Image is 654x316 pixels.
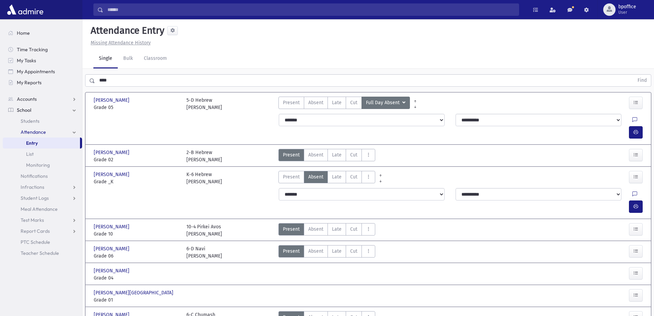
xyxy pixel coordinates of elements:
a: Meal Attendance [3,204,82,215]
a: School [3,105,82,116]
span: My Tasks [17,57,36,64]
span: Absent [308,99,323,106]
span: Grade 04 [94,274,180,282]
a: Bulk [118,49,138,68]
a: Notifications [3,171,82,182]
span: Meal Attendance [21,206,58,212]
a: Time Tracking [3,44,82,55]
span: Infractions [21,184,44,190]
span: Late [332,173,342,181]
a: Missing Attendance History [88,40,151,46]
button: Full Day Absent [362,97,410,109]
div: AttTypes [278,245,375,260]
span: Cut [350,226,357,233]
span: Late [332,226,342,233]
span: Grade 05 [94,104,180,111]
div: 2-B Hebrew [PERSON_NAME] [186,149,222,163]
span: List [26,151,34,157]
span: Notifications [21,173,48,179]
span: Time Tracking [17,46,48,53]
span: Attendance [21,129,46,135]
a: Infractions [3,182,82,193]
span: bpoffice [618,4,636,10]
span: Test Marks [21,217,44,223]
a: Teacher Schedule [3,248,82,259]
span: Report Cards [21,228,50,234]
span: Late [332,248,342,255]
a: Single [93,49,118,68]
a: List [3,149,82,160]
span: Teacher Schedule [21,250,59,256]
span: [PERSON_NAME] [94,223,131,230]
span: Students [21,118,39,124]
span: Cut [350,99,357,106]
a: PTC Schedule [3,237,82,248]
span: [PERSON_NAME] [94,267,131,274]
div: 10-4 Pirkei Avos [PERSON_NAME] [186,223,222,238]
span: Absent [308,151,323,159]
span: Grade 02 [94,156,180,163]
a: My Appointments [3,66,82,77]
span: User [618,10,636,15]
span: Accounts [17,96,37,102]
span: Present [283,173,300,181]
span: Present [283,151,300,159]
a: Accounts [3,94,82,105]
span: Cut [350,151,357,159]
div: AttTypes [278,171,375,185]
div: AttTypes [278,149,375,163]
h5: Attendance Entry [88,25,164,36]
span: Monitoring [26,162,50,168]
a: Monitoring [3,160,82,171]
span: School [17,107,31,113]
div: 6-D Navi [PERSON_NAME] [186,245,222,260]
input: Search [103,3,519,16]
span: Cut [350,173,357,181]
span: [PERSON_NAME] [94,171,131,178]
span: Present [283,248,300,255]
span: Grade 01 [94,296,180,304]
span: Home [17,30,30,36]
span: Late [332,151,342,159]
a: Students [3,116,82,127]
span: Late [332,99,342,106]
span: Grade 10 [94,230,180,238]
span: PTC Schedule [21,239,50,245]
a: Student Logs [3,193,82,204]
button: Find [633,75,651,86]
span: Absent [308,226,323,233]
img: AdmirePro [5,3,45,17]
span: [PERSON_NAME][GEOGRAPHIC_DATA] [94,289,175,296]
a: Classroom [138,49,172,68]
span: Student Logs [21,195,49,201]
span: Full Day Absent [366,99,401,107]
span: Present [283,226,300,233]
a: Report Cards [3,226,82,237]
div: 5-D Hebrew [PERSON_NAME] [186,97,222,111]
a: My Tasks [3,55,82,66]
a: Home [3,28,82,39]
div: AttTypes [278,97,410,111]
a: Entry [3,138,80,149]
a: Test Marks [3,215,82,226]
span: Cut [350,248,357,255]
span: My Reports [17,79,42,86]
span: Entry [26,140,38,146]
span: Absent [308,173,323,181]
u: Missing Attendance History [91,40,151,46]
span: Grade _K [94,178,180,185]
div: AttTypes [278,223,375,238]
span: Grade 06 [94,252,180,260]
a: My Reports [3,77,82,88]
span: Present [283,99,300,106]
span: [PERSON_NAME] [94,149,131,156]
span: [PERSON_NAME] [94,245,131,252]
a: Attendance [3,127,82,138]
span: My Appointments [17,68,55,75]
div: K-6 Hebrew [PERSON_NAME] [186,171,222,185]
span: [PERSON_NAME] [94,97,131,104]
span: Absent [308,248,323,255]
